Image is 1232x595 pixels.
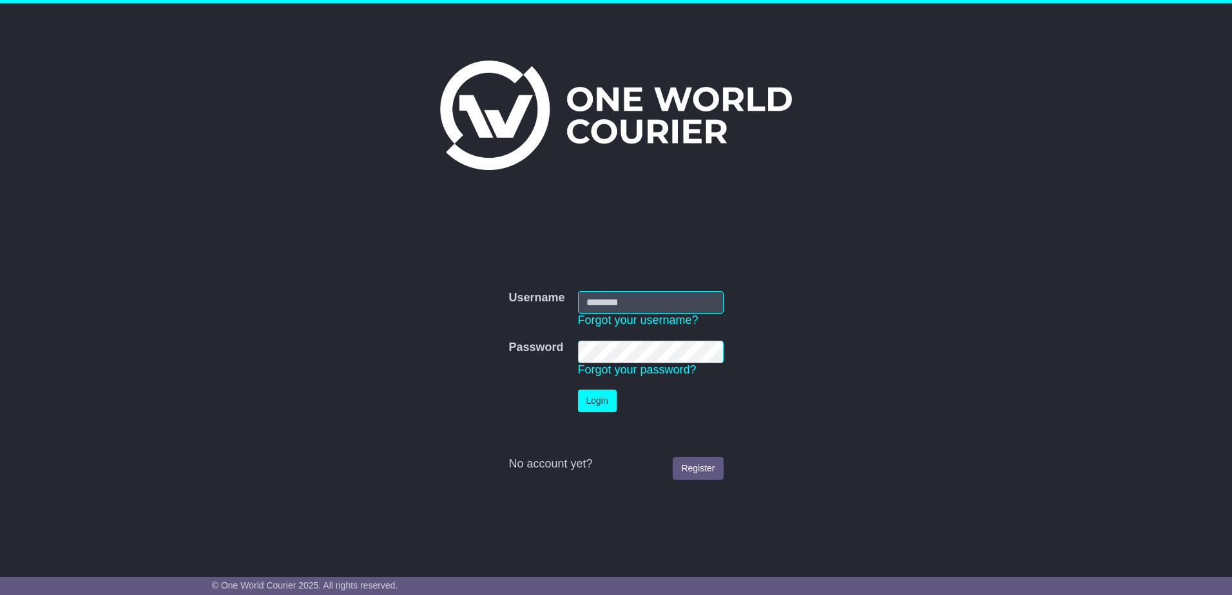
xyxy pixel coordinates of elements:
button: Login [578,390,617,412]
label: Password [508,341,563,355]
a: Forgot your username? [578,314,698,326]
a: Register [673,457,723,480]
img: One World [440,61,792,170]
div: No account yet? [508,457,723,471]
a: Forgot your password? [578,363,697,376]
label: Username [508,291,564,305]
span: © One World Courier 2025. All rights reserved. [212,580,398,590]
